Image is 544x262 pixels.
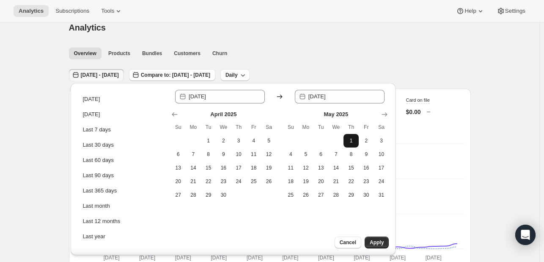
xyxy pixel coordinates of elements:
[80,199,165,213] button: Last month
[186,161,201,175] button: Monday April 14 2025
[515,225,536,245] div: Open Intercom Messenger
[283,161,298,175] button: Sunday May 11 2025
[14,5,49,17] button: Analytics
[174,178,182,185] span: 20
[246,175,261,188] button: Friday April 25 2025
[186,148,201,161] button: Monday April 7 2025
[82,156,114,164] div: Last 60 days
[174,192,182,198] span: 27
[201,148,216,161] button: Tuesday April 8 2025
[189,164,198,171] span: 14
[298,161,313,175] button: Monday May 12 2025
[231,161,246,175] button: Thursday April 17 2025
[265,124,273,131] span: Sa
[82,232,105,241] div: Last year
[174,164,182,171] span: 13
[347,164,355,171] span: 15
[74,50,96,57] span: Overview
[343,134,359,148] button: Start of range Thursday May 1 2025
[298,175,313,188] button: Monday May 19 2025
[492,5,530,17] button: Settings
[80,138,165,152] button: Last 30 days
[286,164,295,171] span: 11
[317,164,325,171] span: 13
[302,164,310,171] span: 12
[332,192,341,198] span: 28
[286,124,295,131] span: Su
[265,137,273,144] span: 5
[332,164,341,171] span: 14
[189,192,198,198] span: 28
[283,120,298,134] th: Sunday
[80,215,165,228] button: Last 12 months
[313,188,329,202] button: Tuesday May 27 2025
[69,69,124,81] button: [DATE] - [DATE]
[201,161,216,175] button: Tuesday April 15 2025
[340,239,356,246] span: Cancel
[50,5,94,17] button: Subscriptions
[186,120,201,134] th: Monday
[329,120,344,134] th: Wednesday
[204,124,213,131] span: Tu
[186,188,201,202] button: Monday April 28 2025
[451,5,489,17] button: Help
[220,137,228,144] span: 2
[347,151,355,158] span: 8
[250,164,258,171] span: 18
[332,124,341,131] span: We
[220,151,228,158] span: 9
[246,134,261,148] button: Friday April 4 2025
[201,175,216,188] button: Tuesday April 22 2025
[377,178,386,185] span: 24
[174,151,182,158] span: 6
[250,178,258,185] span: 25
[220,124,228,131] span: We
[377,164,386,171] span: 17
[250,151,258,158] span: 11
[335,237,361,248] button: Cancel
[313,148,329,161] button: Tuesday May 6 2025
[505,8,525,14] span: Settings
[265,151,273,158] span: 12
[317,151,325,158] span: 6
[343,148,359,161] button: Thursday May 8 2025
[265,164,273,171] span: 19
[374,188,389,202] button: Saturday May 31 2025
[80,153,165,167] button: Last 60 days
[283,175,298,188] button: Sunday May 18 2025
[329,188,344,202] button: Wednesday May 28 2025
[265,178,273,185] span: 26
[359,175,374,188] button: Friday May 23 2025
[170,188,186,202] button: Sunday April 27 2025
[82,171,114,180] div: Last 90 days
[298,188,313,202] button: Monday May 26 2025
[359,120,374,134] th: Friday
[101,8,114,14] span: Tools
[204,178,213,185] span: 22
[362,192,371,198] span: 30
[390,255,406,261] text: [DATE]
[201,134,216,148] button: Tuesday April 1 2025
[234,151,243,158] span: 10
[377,137,386,144] span: 3
[374,175,389,188] button: Saturday May 24 2025
[19,8,44,14] span: Analytics
[343,175,359,188] button: Thursday May 22 2025
[220,192,228,198] span: 30
[216,134,231,148] button: Wednesday April 2 2025
[231,120,246,134] th: Thursday
[329,161,344,175] button: Wednesday May 14 2025
[302,178,310,185] span: 19
[406,108,421,116] p: $0.00
[359,148,374,161] button: Friday May 9 2025
[204,164,213,171] span: 15
[204,192,213,198] span: 29
[283,148,298,161] button: Sunday May 4 2025
[216,120,231,134] th: Wednesday
[204,137,213,144] span: 1
[347,124,355,131] span: Th
[246,161,261,175] button: Friday April 18 2025
[362,151,371,158] span: 9
[261,175,277,188] button: Saturday April 26 2025
[261,120,277,134] th: Saturday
